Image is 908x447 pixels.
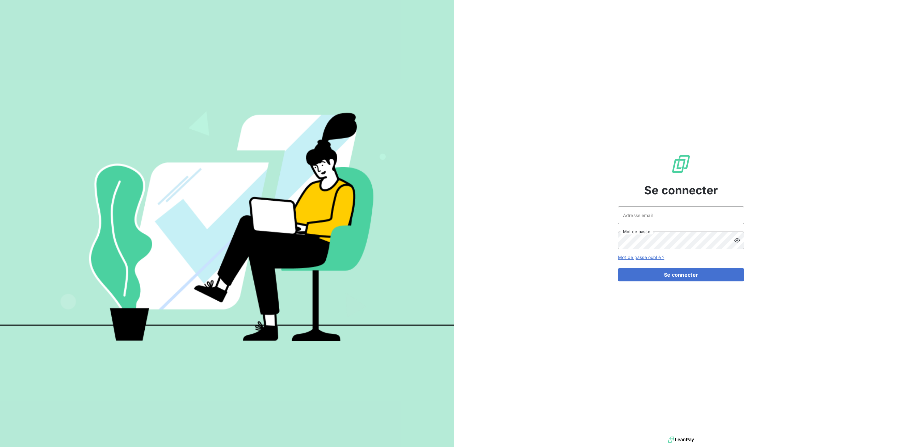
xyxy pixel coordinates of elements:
img: logo [668,435,694,444]
button: Se connecter [618,268,744,281]
img: Logo LeanPay [671,154,691,174]
span: Se connecter [644,182,718,199]
a: Mot de passe oublié ? [618,255,664,260]
input: placeholder [618,206,744,224]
